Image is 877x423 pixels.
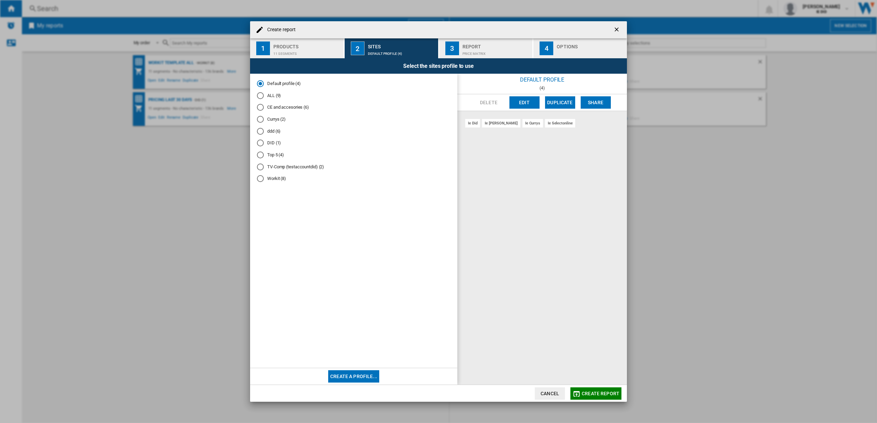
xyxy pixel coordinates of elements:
div: 1 [256,41,270,55]
div: Options [557,41,624,48]
md-radio-button: Workit (8) [257,176,450,182]
div: Default profile [457,74,627,86]
md-radio-button: Currys (2) [257,116,450,123]
md-radio-button: ALL (9) [257,92,450,99]
ng-md-icon: getI18NText('BUTTONS.CLOSE_DIALOG') [613,26,621,34]
div: 11 segments [273,48,341,56]
md-radio-button: ddd (6) [257,128,450,134]
button: 4 Options [533,38,627,58]
div: ie did [465,119,480,128]
div: 3 [445,41,459,55]
div: ie currys [522,119,543,128]
md-radio-button: CE and accesories (6) [257,104,450,111]
div: ie [PERSON_NAME] [482,119,520,128]
button: Duplicate [545,96,575,109]
md-radio-button: Default profile (4) [257,81,450,87]
div: Select the sites profile to use [250,58,627,74]
button: Delete [474,96,504,109]
div: Default profile (4) [368,48,435,56]
button: Create a profile... [328,370,379,383]
button: Edit [509,96,540,109]
div: Price Matrix [462,48,530,56]
button: Share [581,96,611,109]
button: 1 Products 11 segments [250,38,344,58]
md-radio-button: TV-Comp (testaccountdid) (2) [257,164,450,170]
button: Create report [570,387,621,400]
md-radio-button: DID (1) [257,140,450,146]
button: 3 Report Price Matrix [439,38,533,58]
div: 4 [540,41,553,55]
div: Sites [368,41,435,48]
button: getI18NText('BUTTONS.CLOSE_DIALOG') [610,23,624,37]
md-radio-button: Top 5 (4) [257,152,450,158]
div: (4) [457,86,627,90]
span: Create report [582,391,619,396]
button: Cancel [535,387,565,400]
button: 2 Sites Default profile (4) [345,38,439,58]
h4: Create report [264,26,296,33]
div: Report [462,41,530,48]
div: ie selectonline [545,119,576,128]
div: Products [273,41,341,48]
div: 2 [351,41,365,55]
